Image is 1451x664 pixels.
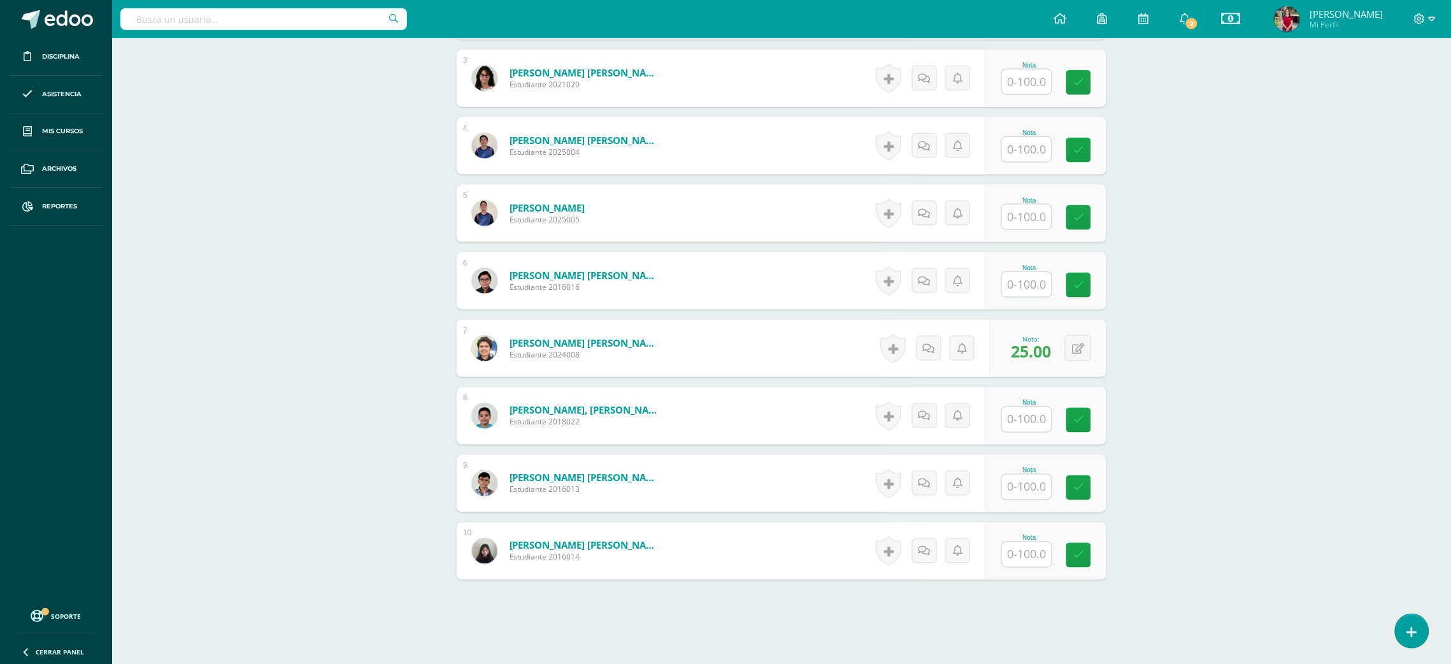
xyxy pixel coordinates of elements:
[1001,62,1057,69] div: Nota
[510,214,585,225] span: Estudiante 2025005
[510,349,662,360] span: Estudiante 2024008
[42,89,82,99] span: Asistencia
[120,8,407,30] input: Busca un usuario...
[10,150,102,188] a: Archivos
[1002,205,1052,229] input: 0-100.0
[1001,467,1057,474] div: Nota
[510,201,585,214] a: [PERSON_NAME]
[510,134,662,147] a: [PERSON_NAME] [PERSON_NAME]
[52,612,82,621] span: Soporte
[510,484,662,495] span: Estudiante 2016013
[1001,129,1057,136] div: Nota
[1002,407,1052,432] input: 0-100.0
[1002,69,1052,94] input: 0-100.0
[510,147,662,157] span: Estudiante 2025004
[1002,137,1052,162] input: 0-100.0
[42,126,83,136] span: Mis cursos
[1002,475,1052,500] input: 0-100.0
[472,201,497,226] img: 2dd6b1747887d1c07ec5915245b443e1.png
[510,269,662,282] a: [PERSON_NAME] [PERSON_NAME]
[42,201,77,212] span: Reportes
[472,268,497,294] img: 4cf0447d3925208b25dcbe459835d5ba.png
[472,336,497,361] img: 8b54395d0a965ce839b636f663ee1b4e.png
[1275,6,1300,32] img: 352c638b02aaae08c95ba80ed60c845f.png
[1011,340,1051,362] span: 25.00
[510,79,662,90] span: Estudiante 2021020
[10,188,102,226] a: Reportes
[472,471,497,496] img: 262f79e3debce47fe32c8ebed8e12142.png
[510,66,662,79] a: [PERSON_NAME] [PERSON_NAME]
[472,66,497,91] img: 94b10c4b23a293ba5b4ad163c522c6ff.png
[1185,17,1199,31] span: 2
[36,647,84,656] span: Cerrar panel
[510,336,662,349] a: [PERSON_NAME] [PERSON_NAME]
[510,472,662,484] a: [PERSON_NAME] [PERSON_NAME]
[510,404,662,417] a: [PERSON_NAME], [PERSON_NAME]
[10,76,102,113] a: Asistencia
[1310,8,1383,20] span: [PERSON_NAME]
[1002,272,1052,297] input: 0-100.0
[1001,197,1057,204] div: Nota
[1001,535,1057,542] div: Nota
[510,282,662,292] span: Estudiante 2016016
[1001,400,1057,407] div: Nota
[1310,19,1383,30] span: Mi Perfil
[472,133,497,159] img: de6150c211cbc1f257cf4b5405fdced8.png
[10,38,102,76] a: Disciplina
[510,417,662,428] span: Estudiante 2018022
[10,113,102,151] a: Mis cursos
[42,52,80,62] span: Disciplina
[1002,542,1052,567] input: 0-100.0
[1011,335,1051,343] div: Nota:
[1001,264,1057,271] div: Nota
[472,538,497,564] img: b98dcfdf1e9a445b6df2d552ad5736ea.png
[472,403,497,429] img: aa1facf1aff86faba5ca465acb65a1b2.png
[510,539,662,552] a: [PERSON_NAME] [PERSON_NAME]
[42,164,76,174] span: Archivos
[510,552,662,563] span: Estudiante 2016014
[15,607,97,624] a: Soporte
